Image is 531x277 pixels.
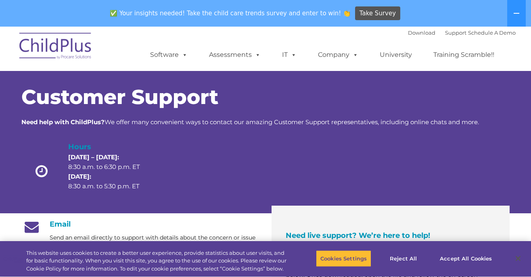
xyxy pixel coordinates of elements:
[286,231,430,240] span: Need live support? We’re here to help!
[408,29,516,36] font: |
[468,29,516,36] a: Schedule A Demo
[26,249,292,273] div: This website uses cookies to create a better user experience, provide statistics about user visit...
[50,233,259,253] p: Send an email directly to support with details about the concern or issue you are experiencing.
[435,250,496,267] button: Accept All Cookies
[68,173,91,180] strong: [DATE]:
[21,220,259,229] h4: Email
[355,6,401,21] a: Take Survey
[509,250,527,267] button: Close
[316,250,371,267] button: Cookies Settings
[21,118,105,126] strong: Need help with ChildPlus?
[408,29,435,36] a: Download
[68,153,119,161] strong: [DATE] – [DATE]:
[15,27,96,67] img: ChildPlus by Procare Solutions
[68,152,154,191] p: 8:30 a.m. to 6:30 p.m. ET 8:30 a.m. to 5:30 p.m. ET
[378,250,429,267] button: Reject All
[445,29,466,36] a: Support
[68,141,154,152] h4: Hours
[107,5,354,21] span: ✅ Your insights needed! Take the child care trends survey and enter to win! 👏
[310,47,366,63] a: Company
[142,47,196,63] a: Software
[425,47,502,63] a: Training Scramble!!
[372,47,420,63] a: University
[21,85,218,109] span: Customer Support
[21,118,479,126] span: We offer many convenient ways to contact our amazing Customer Support representatives, including ...
[201,47,269,63] a: Assessments
[360,6,396,21] span: Take Survey
[274,47,305,63] a: IT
